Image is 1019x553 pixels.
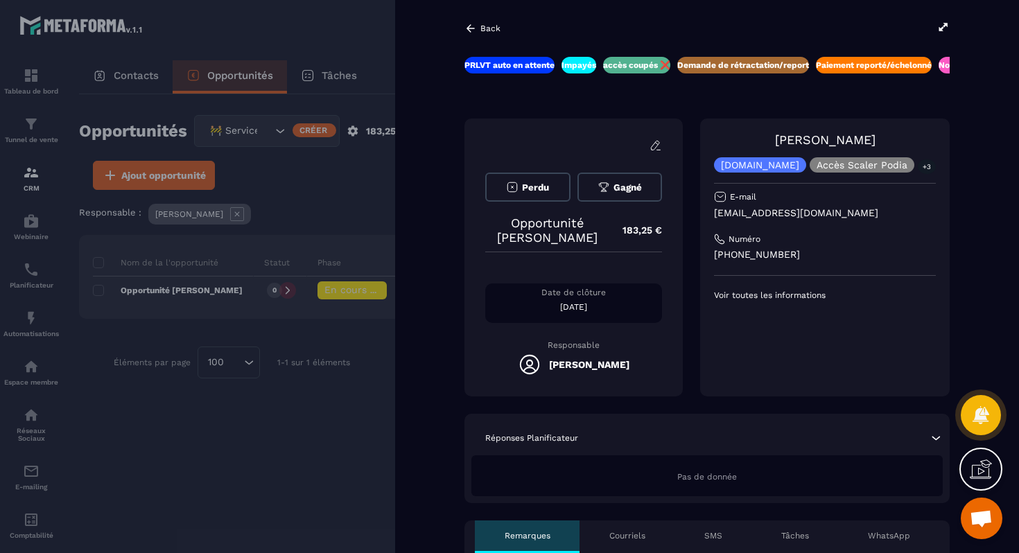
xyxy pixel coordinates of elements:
span: Pas de donnée [677,472,737,482]
p: Demande de rétractation/report [677,60,809,71]
p: 183,25 € [609,217,662,244]
p: PRLVT auto en attente [464,60,555,71]
a: [PERSON_NAME] [775,132,876,147]
p: [DOMAIN_NAME] [721,160,799,170]
button: Gagné [577,173,663,202]
p: [PHONE_NUMBER] [714,248,936,261]
p: Paiement reporté/échelonné [816,60,932,71]
p: Tâches [781,530,809,541]
p: WhatsApp [868,530,910,541]
p: accès coupés ❌ [603,60,670,71]
p: E-mail [730,191,756,202]
span: Perdu [522,182,549,193]
p: Back [480,24,500,33]
p: Remarques [505,530,550,541]
a: Ouvrir le chat [961,498,1002,539]
p: [DATE] [485,301,662,313]
p: Réponses Planificateur [485,432,578,444]
span: Gagné [613,182,642,193]
p: SMS [704,530,722,541]
p: Voir toutes les informations [714,290,936,301]
p: Accès Scaler Podia [817,160,907,170]
p: +3 [918,159,936,174]
p: Courriels [609,530,645,541]
h5: [PERSON_NAME] [549,359,629,370]
p: [EMAIL_ADDRESS][DOMAIN_NAME] [714,207,936,220]
p: Opportunité [PERSON_NAME] [485,216,609,245]
p: Nouveaux [939,60,979,71]
p: Date de clôture [485,287,662,298]
button: Perdu [485,173,571,202]
p: Impayés [561,60,596,71]
p: Numéro [729,234,760,245]
p: Responsable [485,340,662,350]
